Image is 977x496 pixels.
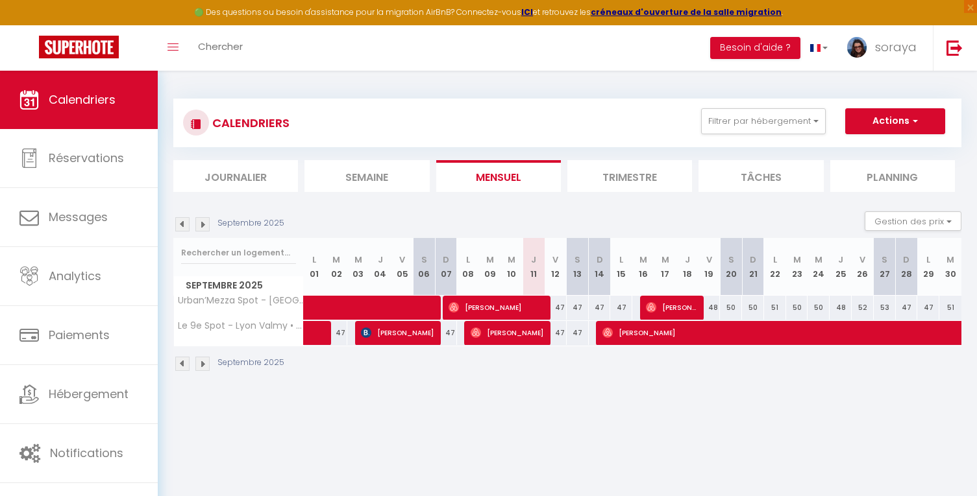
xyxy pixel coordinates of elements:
[49,386,129,402] span: Hébergement
[39,36,119,58] img: Super Booking
[917,296,939,320] div: 47
[654,238,676,296] th: 17
[742,296,764,320] div: 50
[545,238,567,296] th: 12
[701,108,826,134] button: Filtrer par hébergement
[399,254,405,266] abbr: V
[369,238,391,296] th: 04
[486,254,494,266] abbr: M
[521,6,533,18] a: ICI
[449,295,544,320] span: [PERSON_NAME]
[610,296,632,320] div: 47
[435,321,457,345] div: 47
[699,238,721,296] th: 19
[847,37,867,58] img: ...
[773,254,777,266] abbr: L
[591,6,782,18] a: créneaux d'ouverture de la salle migration
[217,217,284,230] p: Septembre 2025
[852,296,874,320] div: 52
[639,254,647,266] abbr: M
[312,254,316,266] abbr: L
[49,209,108,225] span: Messages
[545,321,567,345] div: 47
[939,296,961,320] div: 51
[304,160,429,192] li: Semaine
[567,238,589,296] th: 13
[50,445,123,461] span: Notifications
[793,254,801,266] abbr: M
[378,254,383,266] abbr: J
[685,254,690,266] abbr: J
[808,238,830,296] th: 24
[662,254,669,266] abbr: M
[552,254,558,266] abbr: V
[710,37,800,59] button: Besoin d'aide ?
[838,254,843,266] abbr: J
[646,295,697,320] span: [PERSON_NAME]
[706,254,712,266] abbr: V
[750,254,756,266] abbr: D
[882,254,887,266] abbr: S
[699,296,721,320] div: 48
[786,296,808,320] div: 50
[728,254,734,266] abbr: S
[830,160,955,192] li: Planning
[304,238,326,296] th: 01
[181,241,296,265] input: Rechercher un logement...
[764,238,786,296] th: 22
[845,108,945,134] button: Actions
[217,357,284,369] p: Septembre 2025
[443,254,449,266] abbr: D
[589,238,611,296] th: 14
[209,108,290,137] h3: CALENDRIERS
[852,238,874,296] th: 26
[471,320,544,345] span: [PERSON_NAME]
[720,296,742,320] div: 50
[391,238,414,296] th: 05
[720,238,742,296] th: 20
[699,160,823,192] li: Tâches
[575,254,580,266] abbr: S
[479,238,501,296] th: 09
[896,238,918,296] th: 28
[946,40,963,56] img: logout
[917,238,939,296] th: 29
[815,254,822,266] abbr: M
[860,254,865,266] abbr: V
[332,254,340,266] abbr: M
[567,321,589,345] div: 47
[830,238,852,296] th: 25
[457,238,479,296] th: 08
[903,254,909,266] abbr: D
[865,211,961,231] button: Gestion des prix
[926,254,930,266] abbr: L
[597,254,603,266] abbr: D
[676,238,699,296] th: 18
[176,321,306,331] span: Le 9e Spot - Lyon Valmy • Wifi & Accès [GEOGRAPHIC_DATA]
[435,238,457,296] th: 07
[808,296,830,320] div: 50
[421,254,427,266] abbr: S
[874,296,896,320] div: 53
[49,150,124,166] span: Réservations
[589,296,611,320] div: 47
[742,238,764,296] th: 21
[567,296,589,320] div: 47
[466,254,470,266] abbr: L
[198,40,243,53] span: Chercher
[567,160,692,192] li: Trimestre
[174,276,303,295] span: Septembre 2025
[764,296,786,320] div: 51
[632,238,654,296] th: 16
[436,160,561,192] li: Mensuel
[173,160,298,192] li: Journalier
[176,296,306,305] span: Urban’Mezza Spot - [GEOGRAPHIC_DATA] Valmy • Wifi & [PERSON_NAME]
[545,296,567,320] div: 47
[874,238,896,296] th: 27
[786,238,808,296] th: 23
[49,91,116,108] span: Calendriers
[49,268,101,284] span: Analytics
[501,238,523,296] th: 10
[325,238,347,296] th: 02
